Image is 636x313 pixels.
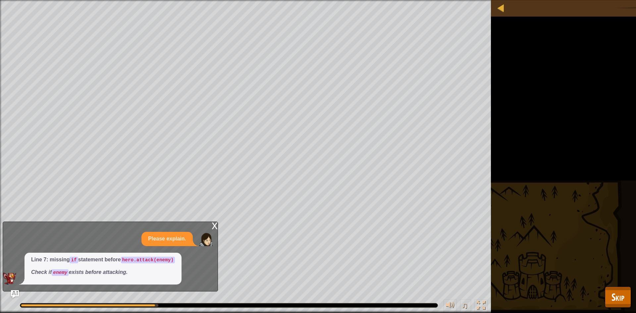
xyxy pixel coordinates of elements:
[31,269,128,275] em: Check if exists before attacking.
[199,233,213,246] img: Player
[3,273,16,285] img: AI
[212,222,218,229] div: x
[148,235,186,243] p: Please explain.
[474,299,488,313] button: Toggle fullscreen
[11,290,19,298] button: Ask AI
[31,256,175,264] p: Line 7: missing statement before
[444,299,457,313] button: Adjust volume
[460,299,471,313] button: ♫
[605,287,631,308] button: Skip
[461,300,468,310] span: ♫
[52,269,69,276] code: enemy
[121,257,175,263] code: hero.attack(enemy)
[611,290,624,304] span: Skip
[70,257,78,263] code: if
